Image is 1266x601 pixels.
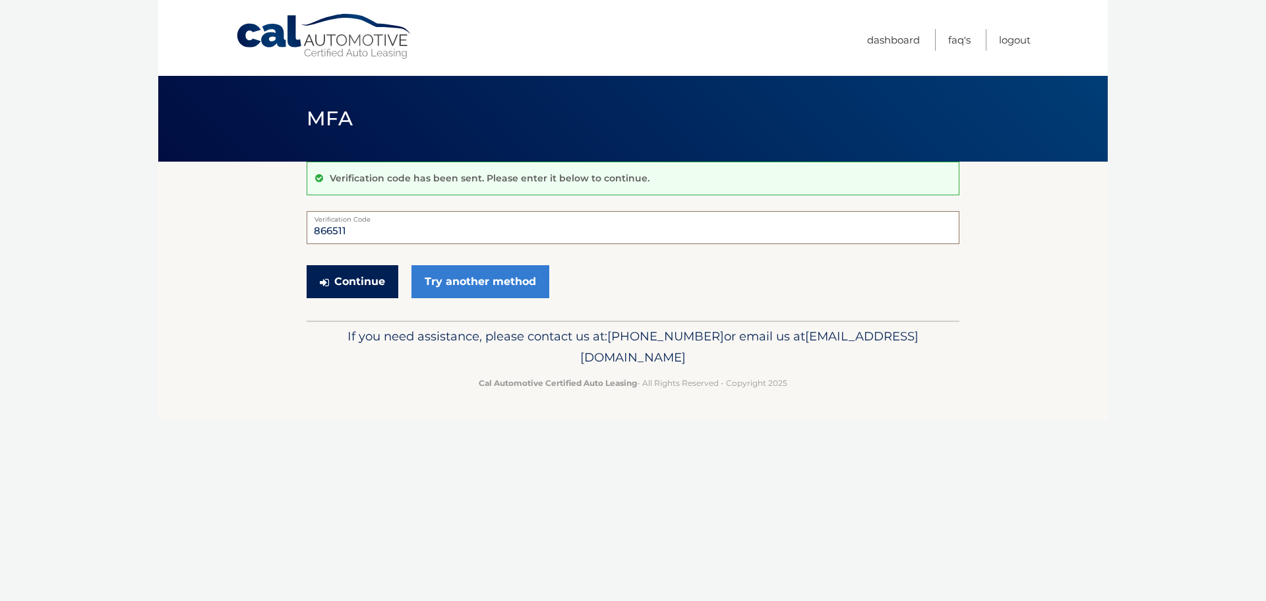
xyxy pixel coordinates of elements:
[307,106,353,131] span: MFA
[330,172,649,184] p: Verification code has been sent. Please enter it below to continue.
[307,265,398,298] button: Continue
[580,329,919,365] span: [EMAIL_ADDRESS][DOMAIN_NAME]
[479,378,637,388] strong: Cal Automotive Certified Auto Leasing
[235,13,413,60] a: Cal Automotive
[948,29,971,51] a: FAQ's
[307,211,959,244] input: Verification Code
[867,29,920,51] a: Dashboard
[411,265,549,298] a: Try another method
[999,29,1031,51] a: Logout
[307,211,959,222] label: Verification Code
[315,376,951,390] p: - All Rights Reserved - Copyright 2025
[315,326,951,368] p: If you need assistance, please contact us at: or email us at
[607,329,724,344] span: [PHONE_NUMBER]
